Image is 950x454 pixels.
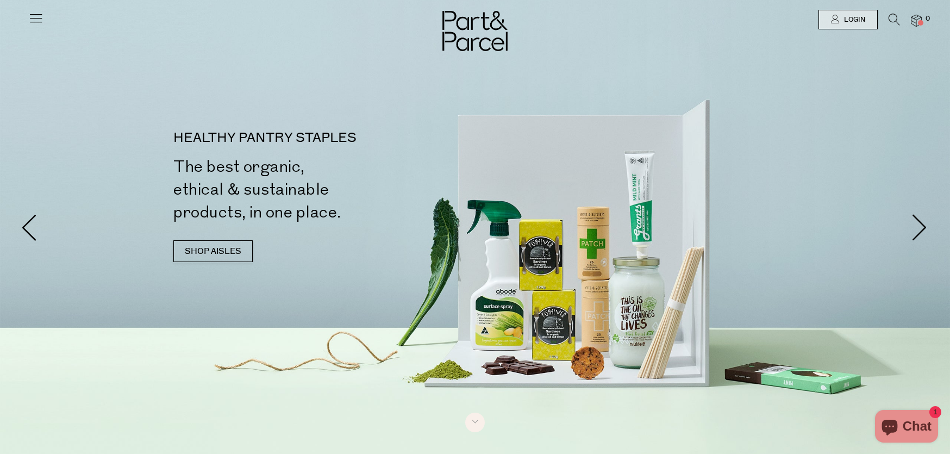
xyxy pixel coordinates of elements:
a: 0 [911,15,922,26]
a: SHOP AISLES [173,240,253,262]
span: 0 [923,14,933,24]
inbox-online-store-chat: Shopify online store chat [872,410,941,445]
img: Part&Parcel [442,11,508,51]
a: Login [818,10,878,29]
p: HEALTHY PANTRY STAPLES [173,132,479,145]
span: Login [841,15,865,24]
h2: The best organic, ethical & sustainable products, in one place. [173,156,479,224]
